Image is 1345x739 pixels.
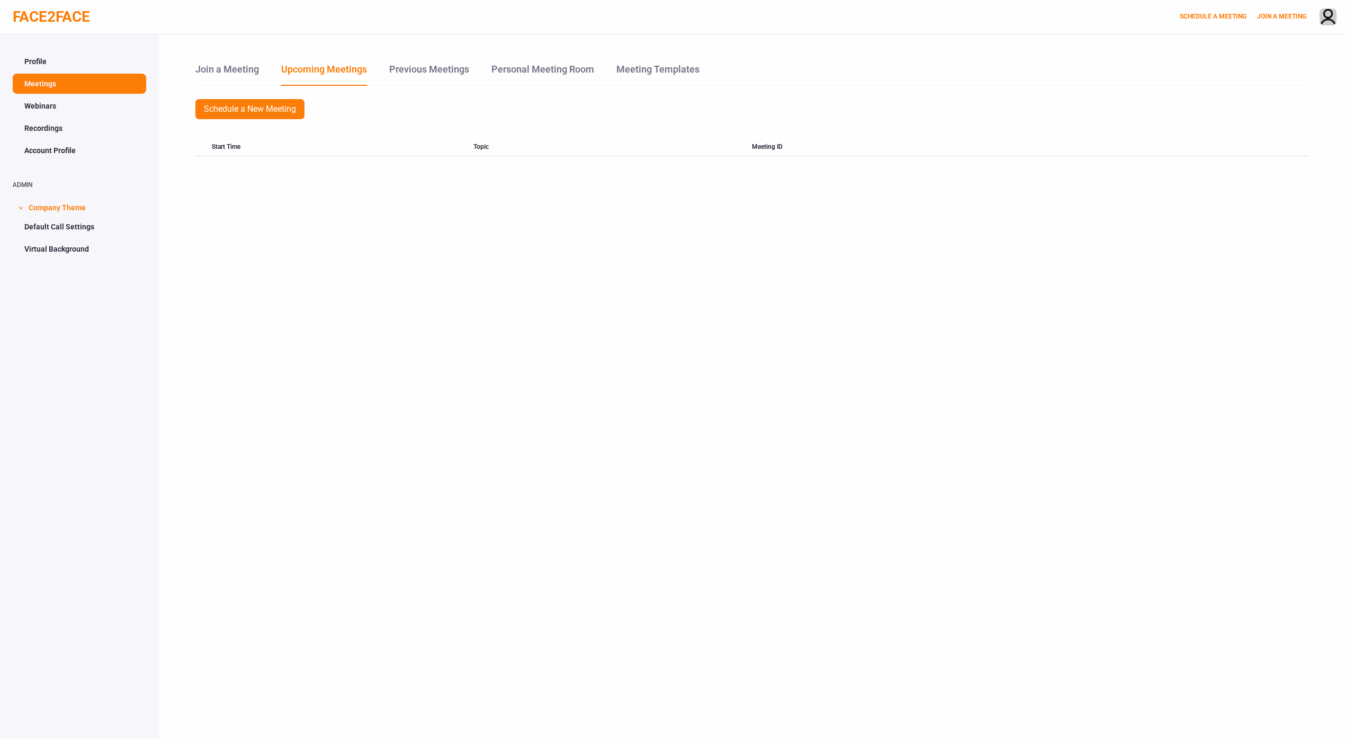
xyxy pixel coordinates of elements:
div: Start Time [195,138,473,157]
a: Account Profile [13,140,146,161]
a: Meetings [13,74,146,94]
span: > [15,206,26,210]
a: Upcoming Meetings [281,62,367,86]
a: Schedule a New Meeting [195,99,305,120]
a: Profile [13,51,146,72]
a: SCHEDULE A MEETING [1180,13,1247,20]
img: avatar.710606db.png [1320,9,1336,26]
a: Previous Meetings [389,62,470,85]
span: Company Theme [29,197,86,217]
a: Virtual Background [13,239,146,259]
div: Topic [473,138,752,157]
a: Recordings [13,118,146,138]
h2: ADMIN [13,182,146,189]
a: Meeting Templates [616,62,700,85]
a: Personal Meeting Room [491,62,595,85]
a: Join a Meeting [195,62,259,85]
a: JOIN A MEETING [1257,13,1306,20]
a: Default Call Settings [13,217,146,237]
a: FACE2FACE [13,8,90,25]
div: Meeting ID [752,138,1030,157]
a: Webinars [13,96,146,116]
